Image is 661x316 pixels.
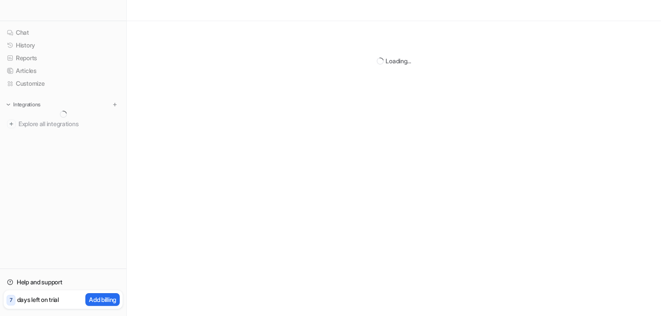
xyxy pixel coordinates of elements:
img: expand menu [5,102,11,108]
p: Integrations [13,101,40,108]
button: Add billing [85,293,120,306]
img: menu_add.svg [112,102,118,108]
a: Help and support [4,276,123,288]
span: Explore all integrations [18,117,119,131]
a: Explore all integrations [4,118,123,130]
p: Add billing [89,295,116,304]
a: Chat [4,26,123,39]
p: days left on trial [17,295,59,304]
a: Reports [4,52,123,64]
button: Integrations [4,100,43,109]
div: Loading... [386,56,411,65]
a: Customize [4,77,123,90]
img: explore all integrations [7,120,16,128]
a: Articles [4,65,123,77]
p: 7 [10,296,12,304]
a: History [4,39,123,51]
